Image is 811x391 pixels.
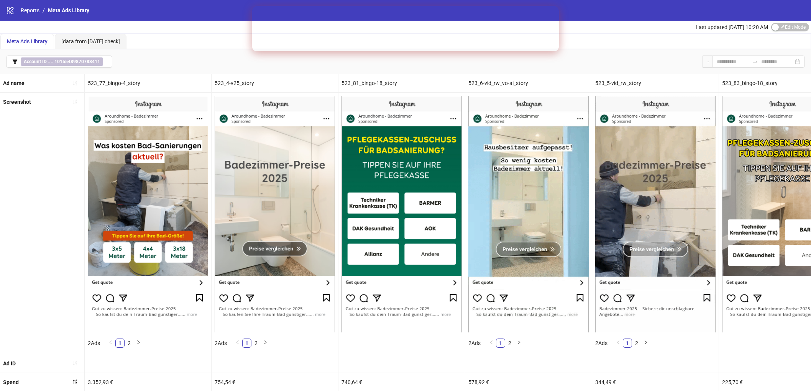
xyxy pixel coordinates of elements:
button: right [641,339,650,348]
span: Meta Ads Library [7,38,48,44]
span: 2 Ads [595,340,607,346]
button: Account ID == 10155489870788411 [6,56,112,68]
b: Spend [3,379,19,385]
button: right [514,339,524,348]
b: Ad name [3,80,25,86]
img: Screenshot 120228322461460349 [88,96,208,332]
a: 2 [632,339,641,347]
li: 2 [251,339,261,348]
button: left [233,339,242,348]
li: 2 [505,339,514,348]
b: 10155489870788411 [54,59,100,64]
div: 523_81_bingo-18_story [338,74,465,92]
span: Meta Ads Library [48,7,89,13]
button: left [106,339,115,348]
span: sort-ascending [72,360,78,366]
div: 523_77_bingo-4_story [85,74,211,92]
span: swap-right [752,59,758,65]
img: Screenshot 120229528596790349 [595,96,716,332]
span: right [517,340,521,345]
span: filter [12,59,18,64]
span: sort-ascending [72,80,78,86]
li: Next Page [514,339,524,348]
span: left [616,340,621,345]
button: right [134,339,143,348]
a: 1 [116,339,124,347]
li: Previous Page [233,339,242,348]
button: left [487,339,496,348]
span: left [489,340,494,345]
span: == [21,57,103,66]
b: Account ID [24,59,47,64]
b: Screenshot [3,99,31,105]
div: 523_5-vid_rw_story [592,74,719,92]
span: 2 Ads [215,340,227,346]
a: 1 [496,339,505,347]
li: Next Page [261,339,270,348]
li: Previous Page [614,339,623,348]
iframe: Intercom live chat banner [252,6,559,51]
li: Next Page [641,339,650,348]
span: left [235,340,240,345]
a: Reports [19,6,41,15]
li: / [43,6,45,15]
a: 2 [125,339,133,347]
span: left [108,340,113,345]
li: Next Page [134,339,143,348]
a: 2 [252,339,260,347]
button: right [261,339,270,348]
span: sort-ascending [72,99,78,105]
span: Last updated [DATE] 10:20 AM [696,24,768,30]
li: Previous Page [487,339,496,348]
span: sort-descending [72,379,78,384]
span: 2 Ads [468,340,481,346]
span: right [644,340,648,345]
li: 1 [242,339,251,348]
li: 2 [125,339,134,348]
a: 1 [623,339,632,347]
li: Previous Page [106,339,115,348]
span: 2 Ads [88,340,100,346]
img: Screenshot 120215796103710349 [215,96,335,332]
a: 2 [506,339,514,347]
div: 523_4-v25_story [212,74,338,92]
button: left [614,339,623,348]
div: - [703,56,712,68]
span: right [136,340,141,345]
div: 523_6-vid_rw_vo-ai_story [465,74,592,92]
span: right [263,340,268,345]
span: to [752,59,758,65]
img: Screenshot 120232401982760349 [341,96,462,332]
span: [data from [DATE] check] [61,38,120,44]
img: Screenshot 120229528597580349 [468,96,589,332]
li: 1 [115,339,125,348]
b: Ad ID [3,360,16,366]
a: 1 [243,339,251,347]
